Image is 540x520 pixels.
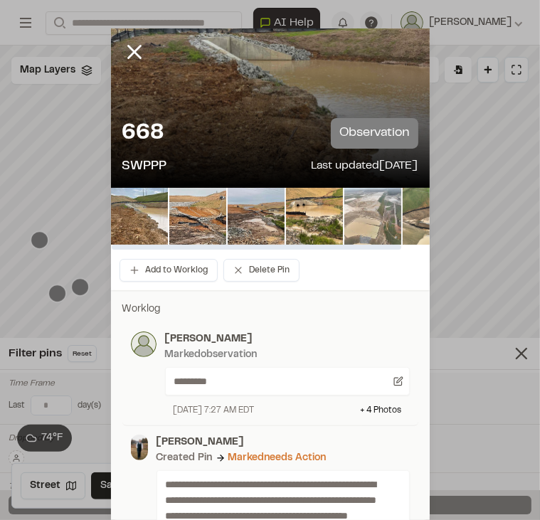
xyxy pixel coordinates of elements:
[223,259,300,282] button: Delete Pin
[165,331,410,347] p: [PERSON_NAME]
[122,302,418,317] p: Worklog
[122,157,166,176] p: SWPPP
[157,450,213,466] div: Created Pin
[122,120,164,148] p: 668
[228,188,285,245] img: file
[403,188,460,245] img: file
[165,347,258,363] div: Marked observation
[157,435,410,450] p: [PERSON_NAME]
[131,435,148,460] img: photo
[174,404,255,417] div: [DATE] 7:27 AM EDT
[360,404,401,417] div: + 4 Photo s
[111,188,168,245] img: file
[228,450,327,466] div: Marked needs action
[286,188,343,245] img: file
[344,188,401,245] img: file
[312,157,418,176] p: Last updated [DATE]
[131,331,157,357] img: photo
[169,188,226,245] img: file
[331,118,418,149] p: observation
[120,259,218,282] button: Add to Worklog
